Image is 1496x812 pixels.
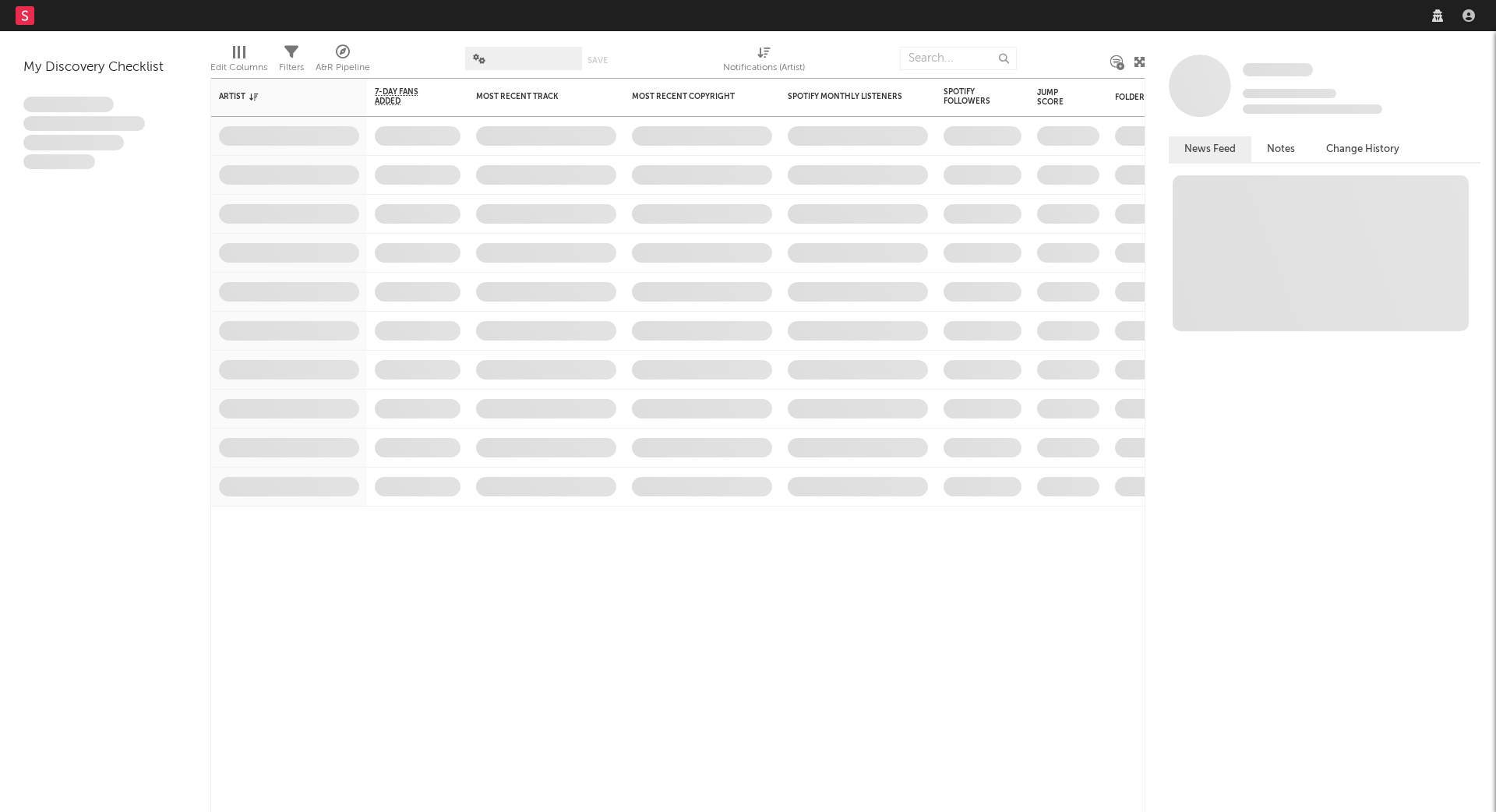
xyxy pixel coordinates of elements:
[1243,89,1336,98] span: Tracking Since: [DATE]
[1037,88,1076,107] div: Jump Score
[23,97,114,112] span: Lorem ipsum dolor
[723,39,805,84] div: Notifications (Artist)
[723,58,805,77] div: Notifications (Artist)
[316,58,370,77] div: A&R Pipeline
[1243,104,1382,114] span: 0 fans last week
[944,87,998,106] div: Spotify Followers
[476,92,593,101] div: Most Recent Track
[375,87,437,106] span: 7-Day Fans Added
[279,39,304,84] div: Filters
[210,39,267,84] div: Edit Columns
[23,154,95,170] span: Aliquam viverra
[788,92,905,101] div: Spotify Monthly Listeners
[316,39,370,84] div: A&R Pipeline
[23,58,187,77] div: My Discovery Checklist
[1251,136,1311,162] button: Notes
[632,92,749,101] div: Most Recent Copyright
[210,58,267,77] div: Edit Columns
[279,58,304,77] div: Filters
[587,56,608,65] button: Save
[900,47,1017,70] input: Search...
[23,116,145,132] span: Integer aliquet in purus et
[1243,62,1313,78] a: Some Artist
[23,135,124,150] span: Praesent ac interdum
[1311,136,1415,162] button: Change History
[1243,63,1313,76] span: Some Artist
[219,92,336,101] div: Artist
[1115,93,1232,102] div: Folders
[1169,136,1251,162] button: News Feed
